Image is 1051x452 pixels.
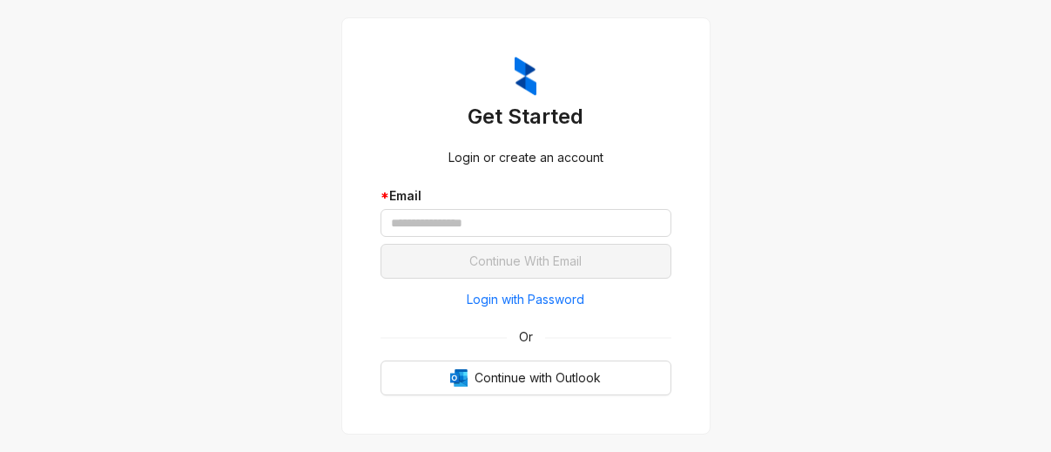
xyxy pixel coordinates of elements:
div: Email [381,186,671,206]
div: Login or create an account [381,148,671,167]
span: Or [507,327,545,347]
span: Login with Password [467,290,584,309]
button: OutlookContinue with Outlook [381,361,671,395]
h3: Get Started [381,103,671,131]
img: ZumaIcon [515,57,536,97]
img: Outlook [450,369,468,387]
span: Continue with Outlook [475,368,601,388]
button: Login with Password [381,286,671,314]
button: Continue With Email [381,244,671,279]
